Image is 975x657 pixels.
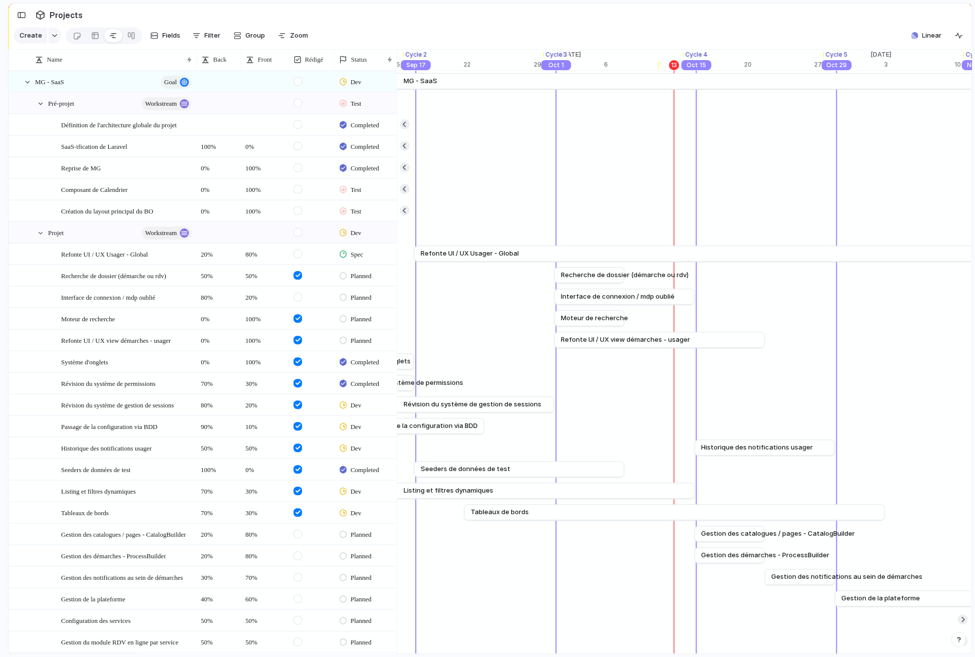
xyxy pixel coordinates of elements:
[197,373,240,389] span: 70%
[241,373,288,389] span: 30%
[146,28,184,44] button: Fields
[351,637,372,647] span: Planned
[274,28,312,44] button: Zoom
[241,136,288,152] span: 0%
[162,31,180,41] span: Fields
[197,179,240,195] span: 0%
[351,293,372,303] span: Planned
[351,444,362,454] span: Dev
[241,244,288,260] span: 80%
[197,610,240,626] span: 50%
[814,60,864,69] div: 27
[241,416,288,432] span: 10%
[35,76,64,87] span: MG - SaaS
[351,163,379,173] span: Completed
[197,481,240,497] span: 70%
[142,97,191,110] button: workstream
[604,60,674,69] div: 6
[197,416,240,432] span: 90%
[197,158,240,173] span: 0%
[470,507,528,517] span: Tableaux de bords
[351,573,372,583] span: Planned
[197,503,240,518] span: 70%
[350,397,547,412] a: Révision du système de gestion de sessions
[197,567,240,583] span: 30%
[560,313,627,323] span: Moteur de recherche
[560,311,617,326] a: Moteur de recherche
[142,227,191,240] button: workstream
[20,31,42,41] span: Create
[197,287,240,303] span: 80%
[61,614,131,626] span: Configuration des services
[197,395,240,410] span: 80%
[197,524,240,540] span: 20%
[841,593,919,603] span: Gestion de la plateforme
[164,75,177,89] span: goal
[351,77,362,87] span: Dev
[61,248,148,260] span: Refonte UI / UX Usager - Global
[351,228,362,238] span: Dev
[701,529,854,539] span: Gestion des catalogues / pages - CatalogBuilder
[351,530,372,540] span: Planned
[420,246,968,261] a: Refonte UI / UX Usager - Global
[61,205,153,216] span: Création du layout principal du BO
[197,244,240,260] span: 20%
[197,438,240,454] span: 50%
[161,76,191,89] button: goal
[241,460,288,475] span: 0%
[560,335,690,345] span: Refonte UI / UX view démarches - usager
[669,60,679,70] div: 13
[771,569,828,584] a: Gestion des notifications au sein de démarches
[61,356,108,367] span: Système d'onglets
[560,289,688,304] a: Interface de connexion / mdp oublié
[560,270,688,280] span: Recherche de dossier (démarche ou rdv)
[350,354,407,369] a: Système d'onglets
[197,201,240,216] span: 0%
[61,140,127,152] span: SaaS-ification de Laravel
[554,50,587,60] span: [DATE]
[922,31,941,41] span: Linear
[61,119,177,130] span: Définition de l'architecture globale du projet
[420,462,617,477] a: Seeders de données de test
[401,60,431,70] div: Sep 17
[241,524,288,540] span: 80%
[701,443,812,453] span: Historique des notifications usager
[351,314,372,324] span: Planned
[403,399,541,409] span: Révision du système de gestion de sessions
[351,422,362,432] span: Dev
[351,551,372,561] span: Planned
[61,399,174,410] span: Révision du système de gestion de sessions
[197,266,240,281] span: 50%
[364,421,477,431] span: Passage de la configuration via BDD
[48,97,74,109] span: Pré-projet
[61,442,152,454] span: Historique des notifications usager
[907,28,945,43] button: Linear
[241,158,288,173] span: 100%
[351,616,372,626] span: Planned
[541,60,571,70] div: Oct 1
[241,309,288,324] span: 100%
[61,377,156,389] span: Révision du système de permissions
[351,120,379,130] span: Completed
[351,250,363,260] span: Spec
[534,60,554,69] div: 29
[241,330,288,346] span: 100%
[351,400,362,410] span: Dev
[241,567,288,583] span: 70%
[560,332,758,347] a: Refonte UI / UX view démarches - usager
[864,50,897,60] span: [DATE]
[241,201,288,216] span: 100%
[350,418,477,433] a: Passage de la configuration via BDD
[197,352,240,367] span: 0%
[61,507,109,518] span: Tableaux de bords
[61,485,136,497] span: Listing et filtres dynamiques
[245,31,265,41] span: Group
[351,142,379,152] span: Completed
[228,28,270,44] button: Group
[701,526,758,541] a: Gestion des catalogues / pages - CatalogBuilder
[48,6,85,24] span: Projects
[744,60,814,69] div: 20
[351,271,372,281] span: Planned
[241,546,288,561] span: 80%
[290,31,308,41] span: Zoom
